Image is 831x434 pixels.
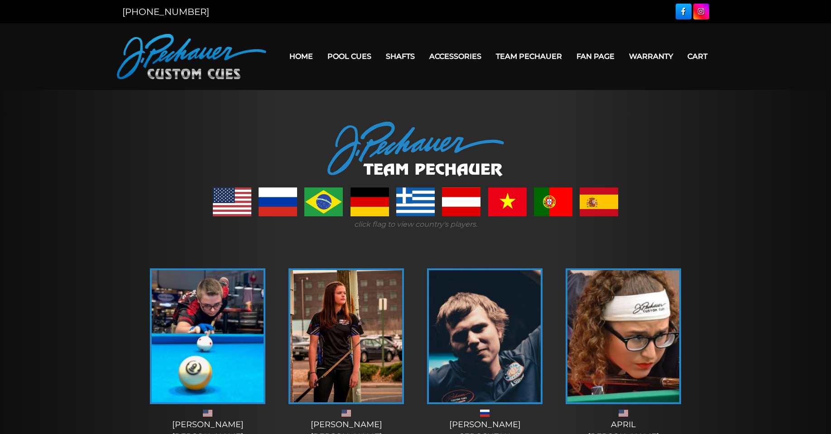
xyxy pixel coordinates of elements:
img: Pechauer Custom Cues [117,34,266,79]
i: click flag to view country's players. [354,220,477,229]
a: Fan Page [569,45,622,68]
a: [PHONE_NUMBER] [122,6,209,17]
a: Shafts [379,45,422,68]
img: andrei-1-225x320.jpg [429,270,541,402]
a: Pool Cues [320,45,379,68]
img: April-225x320.jpg [567,270,679,402]
a: Home [282,45,320,68]
a: Cart [680,45,715,68]
img: amanda-c-1-e1555337534391.jpg [290,270,402,402]
a: Warranty [622,45,680,68]
a: Team Pechauer [489,45,569,68]
a: Accessories [422,45,489,68]
img: alex-bryant-225x320.jpg [152,270,264,402]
